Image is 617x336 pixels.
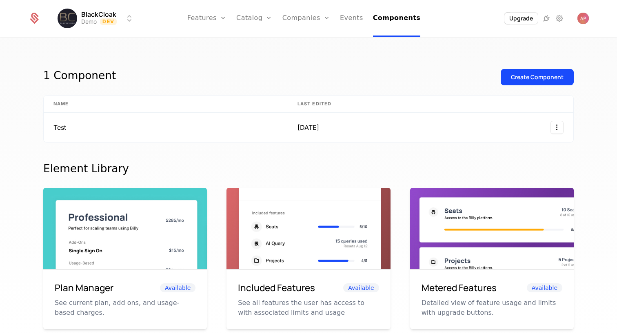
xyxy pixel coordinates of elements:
span: Available [343,283,379,292]
div: Demo [81,18,97,26]
img: BlackCloak [58,9,77,28]
h6: Plan Manager [55,281,113,295]
button: Upgrade [504,13,538,24]
button: Select environment [60,9,134,27]
td: Test [44,113,288,142]
div: Element Library [43,162,574,175]
button: Create Component [501,69,574,85]
div: [DATE] [297,122,335,132]
p: See all features the user has access to with associated limits and usage [238,298,379,318]
span: Available [160,283,195,292]
span: Dev [100,18,117,25]
a: Integrations [542,13,551,23]
p: See current plan, add ons, and usage-based charges. [55,298,195,318]
button: Select action [550,121,564,134]
h6: Included Features [238,281,315,295]
th: Last edited [288,96,345,113]
div: 1 Component [43,69,116,85]
div: Create Component [511,73,564,81]
a: Settings [555,13,564,23]
span: BlackCloak [81,11,116,18]
h6: Metered Features [422,281,497,295]
p: Detailed view of feature usage and limits with upgrade buttons. [422,298,562,318]
img: Amelia Peklar [577,13,589,24]
th: Name [44,96,288,113]
span: Available [527,283,562,292]
button: Open user button [577,13,589,24]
